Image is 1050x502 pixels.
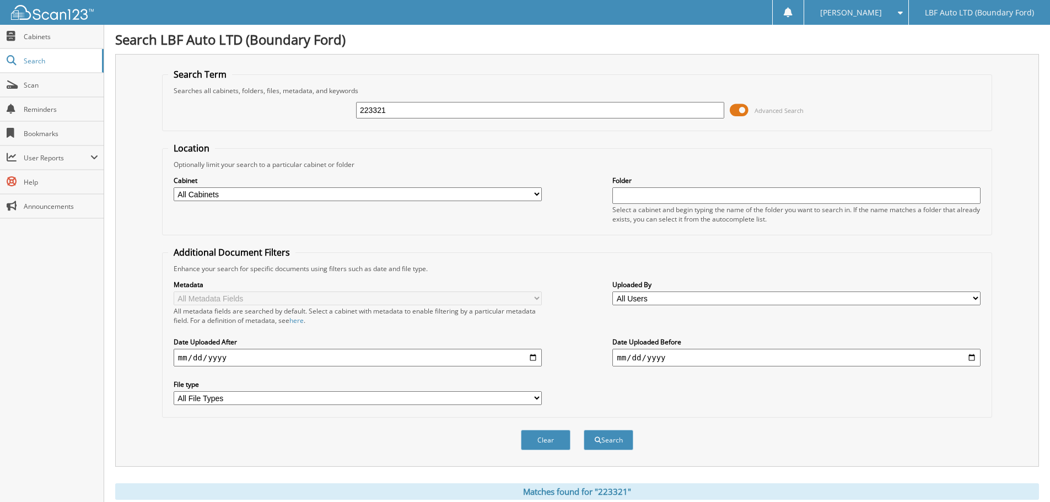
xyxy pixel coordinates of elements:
[168,246,295,258] legend: Additional Document Filters
[521,430,570,450] button: Clear
[24,80,98,90] span: Scan
[24,129,98,138] span: Bookmarks
[24,202,98,211] span: Announcements
[820,9,882,16] span: [PERSON_NAME]
[24,177,98,187] span: Help
[612,349,981,366] input: end
[174,380,542,389] label: File type
[174,349,542,366] input: start
[174,176,542,185] label: Cabinet
[174,306,542,325] div: All metadata fields are searched by default. Select a cabinet with metadata to enable filtering b...
[115,30,1039,48] h1: Search LBF Auto LTD (Boundary Ford)
[168,160,986,169] div: Optionally limit your search to a particular cabinet or folder
[24,153,90,163] span: User Reports
[24,105,98,114] span: Reminders
[289,316,304,325] a: here
[168,142,215,154] legend: Location
[168,264,986,273] div: Enhance your search for specific documents using filters such as date and file type.
[755,106,804,115] span: Advanced Search
[11,5,94,20] img: scan123-logo-white.svg
[612,176,981,185] label: Folder
[168,86,986,95] div: Searches all cabinets, folders, files, metadata, and keywords
[24,32,98,41] span: Cabinets
[584,430,633,450] button: Search
[115,483,1039,500] div: Matches found for "223321"
[24,56,96,66] span: Search
[612,205,981,224] div: Select a cabinet and begin typing the name of the folder you want to search in. If the name match...
[612,337,981,347] label: Date Uploaded Before
[612,280,981,289] label: Uploaded By
[174,337,542,347] label: Date Uploaded After
[925,9,1034,16] span: LBF Auto LTD (Boundary Ford)
[174,280,542,289] label: Metadata
[168,68,232,80] legend: Search Term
